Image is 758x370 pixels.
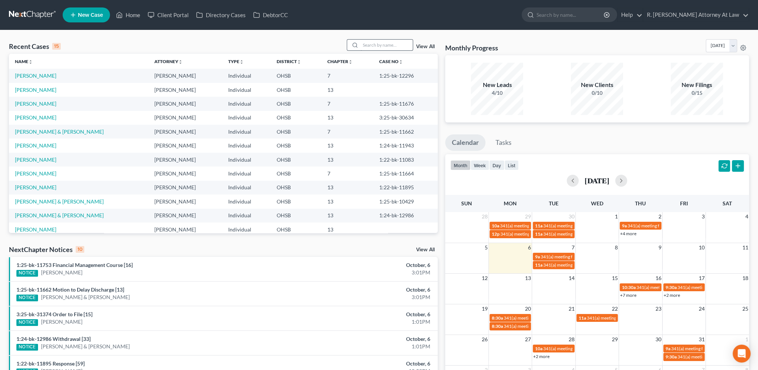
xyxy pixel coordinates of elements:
span: 341(a) meeting for [PERSON_NAME] [500,231,572,237]
a: [PERSON_NAME] [41,269,82,276]
input: Search by name... [361,40,413,50]
span: 9a [622,223,627,228]
a: [PERSON_NAME] & [PERSON_NAME] [41,293,130,301]
span: 341(a) meeting for [PERSON_NAME] & [PERSON_NAME] [504,323,615,329]
div: 0/10 [571,89,623,97]
a: Tasks [489,134,518,151]
a: Help [617,8,642,22]
span: 9a [666,346,670,351]
td: [PERSON_NAME] [148,209,222,223]
div: New Leads [471,81,523,89]
a: Calendar [445,134,485,151]
td: 1:22-bk-11895 [373,181,437,195]
td: 1:25-bk-11676 [373,97,437,111]
span: 11a [535,262,542,268]
div: NOTICE [16,319,38,326]
td: Individual [222,139,271,152]
span: 26 [481,335,488,344]
td: 7 [321,97,373,111]
span: 13 [524,274,532,283]
span: 9:30a [666,285,677,290]
div: 1:01PM [297,343,430,350]
td: [PERSON_NAME] [148,111,222,125]
td: 1:22-bk-11083 [373,153,437,167]
td: 13 [321,195,373,208]
a: [PERSON_NAME] [15,156,56,163]
span: 341(a) meeting for [PERSON_NAME] [677,285,749,290]
a: Chapterunfold_more [327,59,353,64]
a: Nameunfold_more [15,59,33,64]
a: View All [416,247,435,252]
td: OHSB [271,195,321,208]
span: Fri [680,200,688,206]
span: 10:30a [622,285,636,290]
td: [PERSON_NAME] [148,153,222,167]
a: 1:24-bk-12986 Withdrawal [33] [16,336,91,342]
td: 13 [321,209,373,223]
button: month [450,160,471,170]
span: 341(a) meeting for [PERSON_NAME] [628,223,699,228]
td: Individual [222,167,271,180]
a: +2 more [533,354,550,359]
button: list [504,160,519,170]
td: 13 [321,111,373,125]
span: 341(a) meeting for [PERSON_NAME] [543,223,615,228]
span: 341(a) meeting for [PERSON_NAME] [671,346,743,351]
i: unfold_more [28,60,33,64]
span: 8:30a [492,323,503,329]
td: 3:25-bk-30634 [373,111,437,125]
span: 9:30a [666,354,677,360]
span: 341(a) meeting for [PERSON_NAME] [636,285,708,290]
span: 21 [568,304,575,313]
td: 13 [321,83,373,97]
span: 28 [481,212,488,221]
td: Individual [222,153,271,167]
td: OHSB [271,69,321,83]
span: 29 [524,212,532,221]
td: [PERSON_NAME] [148,83,222,97]
span: 29 [611,335,619,344]
span: 341(a) meeting for [PERSON_NAME] & [PERSON_NAME] [500,223,611,228]
i: unfold_more [398,60,403,64]
span: 341(a) meeting for [PERSON_NAME] [504,315,576,321]
span: 16 [655,274,662,283]
td: 7 [321,69,373,83]
span: 30 [568,212,575,221]
td: OHSB [271,83,321,97]
div: October, 6 [297,261,430,269]
td: OHSB [271,167,321,180]
a: [PERSON_NAME] [15,100,56,107]
a: Directory Cases [192,8,249,22]
span: 341(a) meeting for [PERSON_NAME] [541,254,613,259]
span: 15 [611,274,619,283]
td: [PERSON_NAME] [148,167,222,180]
div: 1:01PM [297,318,430,326]
span: 27 [524,335,532,344]
button: week [471,160,489,170]
td: 13 [321,223,373,236]
span: 14 [568,274,575,283]
span: 9a [535,254,540,259]
div: 4/10 [471,89,523,97]
a: R. [PERSON_NAME] Attorney At Law [643,8,749,22]
td: 1:25-bk-11662 [373,125,437,139]
span: 2 [658,212,662,221]
span: 30 [655,335,662,344]
input: Search by name... [537,8,605,22]
span: 11a [535,223,542,228]
td: [PERSON_NAME] [148,223,222,236]
span: 10 [698,243,705,252]
td: Individual [222,125,271,139]
span: 11a [535,231,542,237]
a: 1:25-bk-11662 Motion to Delay Discharge [13] [16,286,124,293]
a: [PERSON_NAME] & [PERSON_NAME] [15,212,104,218]
td: 13 [321,153,373,167]
td: Individual [222,83,271,97]
span: 1 [614,212,619,221]
a: +7 more [620,292,636,298]
div: 10 [76,246,84,253]
span: 6 [527,243,532,252]
span: Thu [635,200,646,206]
span: Mon [504,200,517,206]
a: [PERSON_NAME] & [PERSON_NAME] [15,198,104,205]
